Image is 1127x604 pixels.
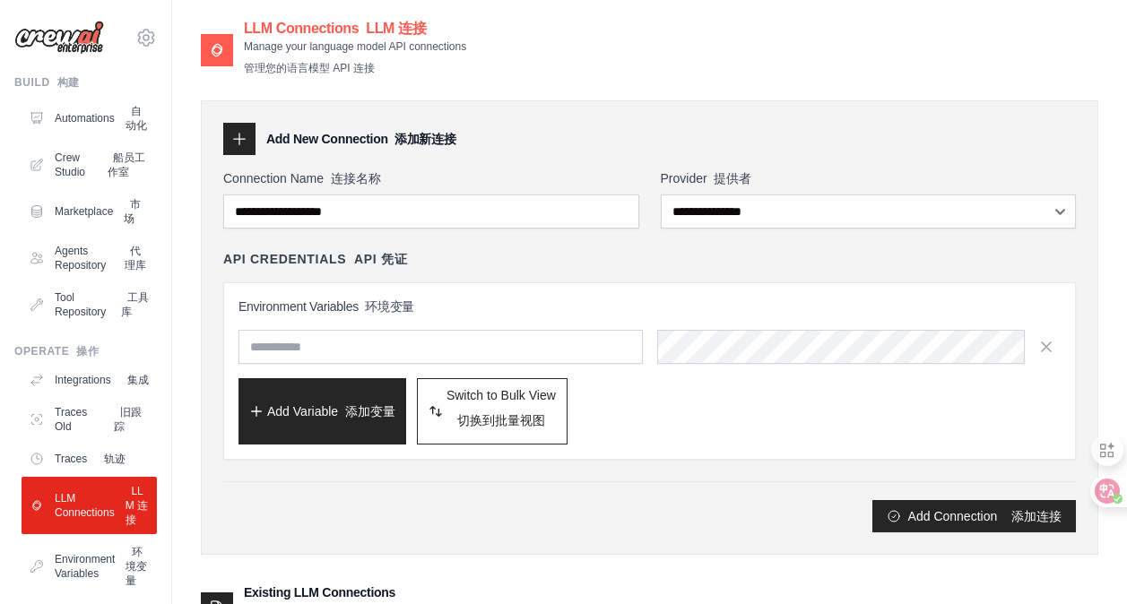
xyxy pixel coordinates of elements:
[14,344,157,358] div: Operate
[457,413,545,427] font: 切换到批量视图
[238,298,1061,315] h3: Environment Variables
[127,374,149,386] font: 集成
[22,477,157,534] a: LLM Connections LLM 连接
[366,21,426,36] font: LLM 连接
[14,75,157,90] div: Build
[124,198,141,225] font: 市场
[872,500,1076,532] button: Add Connection 添加连接
[365,299,414,314] font: 环境变量
[22,283,157,326] a: Tool Repository 工具库
[354,252,407,266] font: API 凭证
[125,245,146,272] font: 代理库
[331,171,381,186] font: 连接名称
[417,378,568,444] button: Switch to Bulk View切换到批量视图
[244,18,466,39] h2: LLM Connections
[244,62,375,74] font: 管理您的语言模型 API 连接
[223,169,639,187] label: Connection Name
[108,151,146,178] font: 船员工作室
[244,39,466,82] p: Manage your language model API connections
[1011,509,1062,523] font: 添加连接
[22,444,157,473] a: Traces 轨迹
[446,386,556,436] span: Switch to Bulk View
[394,132,456,146] font: 添加新连接
[126,485,148,526] font: LLM 连接
[126,546,147,587] font: 环境变量
[22,97,157,140] a: Automations 自动化
[14,21,104,55] img: Logo
[345,404,395,418] font: 添加变量
[238,378,406,444] button: Add Variable 添加变量
[104,453,126,465] font: 轨迹
[22,143,157,186] a: Crew Studio 船员工作室
[22,237,157,280] a: Agents Repository 代理库
[121,291,149,318] font: 工具库
[114,406,142,433] font: 旧跟踪
[22,190,157,233] a: Marketplace 市场
[22,398,157,441] a: Traces Old 旧跟踪
[126,105,147,132] font: 自动化
[714,171,751,186] font: 提供者
[266,130,456,148] h3: Add New Connection
[57,76,80,89] font: 构建
[223,250,407,268] h4: API Credentials
[76,345,99,358] font: 操作
[22,366,157,394] a: Integrations 集成
[661,169,1077,187] label: Provider
[22,538,157,595] a: Environment Variables 环境变量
